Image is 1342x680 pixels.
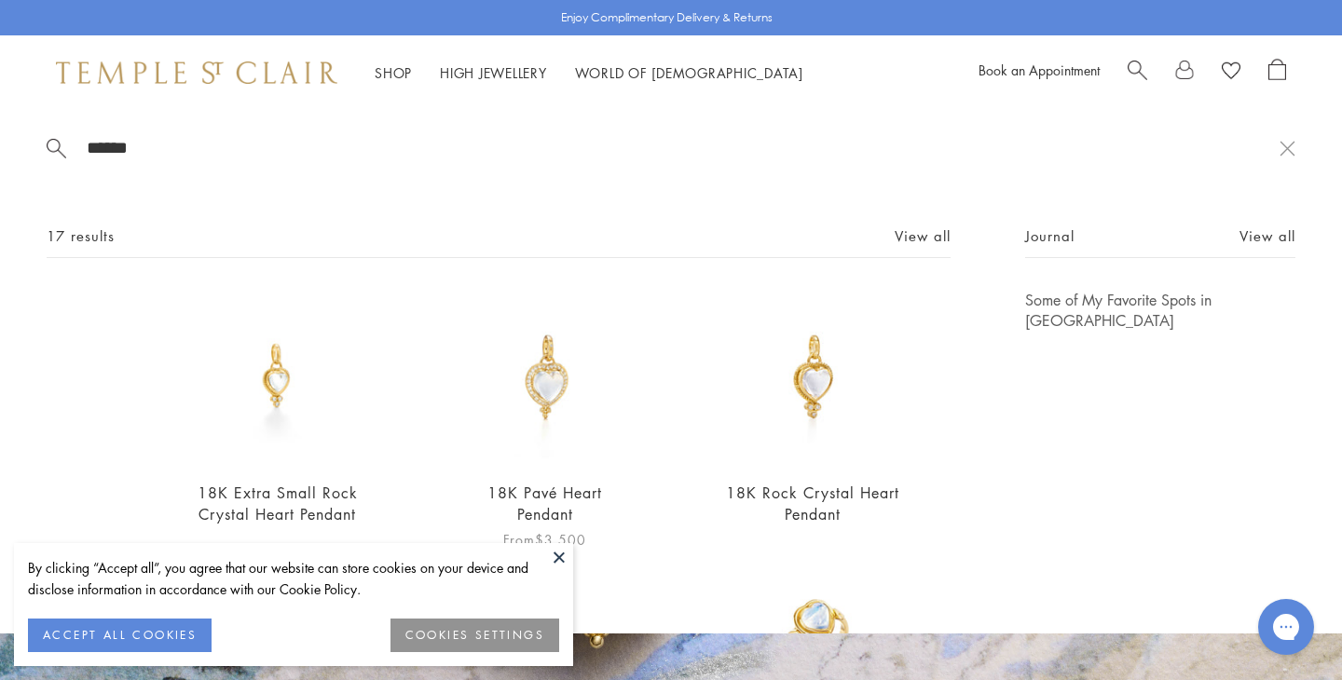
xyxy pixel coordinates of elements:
[979,61,1100,79] a: Book an Appointment
[198,483,358,524] a: 18K Extra Small Rock Crystal Heart Pendant
[487,483,602,524] a: 18K Pavé Heart Pendant
[726,483,899,524] a: 18K Rock Crystal Heart Pendant
[561,8,773,27] p: Enjoy Complimentary Delivery & Returns
[375,63,412,82] a: ShopShop
[190,290,364,464] img: P55140-BRDIGR7
[895,225,951,246] a: View all
[390,619,559,652] button: COOKIES SETTINGS
[535,530,586,549] span: $3,500
[1025,290,1295,331] a: Some of My Favorite Spots in [GEOGRAPHIC_DATA]
[1128,59,1147,87] a: Search
[1268,59,1286,87] a: Open Shopping Bag
[56,61,337,84] img: Temple St. Clair
[1222,59,1240,87] a: View Wishlist
[375,61,803,85] nav: Main navigation
[28,557,559,600] div: By clicking “Accept all”, you agree that our website can store cookies on your device and disclos...
[1025,224,1075,248] span: Journal
[440,63,547,82] a: High JewelleryHigh Jewellery
[458,290,632,464] img: P55141-PVHRT10
[47,224,115,248] span: 17 results
[575,63,803,82] a: World of [DEMOGRAPHIC_DATA]World of [DEMOGRAPHIC_DATA]
[28,619,212,652] button: ACCEPT ALL COOKIES
[503,529,586,551] span: From
[1249,592,1323,661] iframe: Gorgias live chat messenger
[726,290,900,464] img: P55140-BRDIGR10
[1239,225,1295,246] a: View all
